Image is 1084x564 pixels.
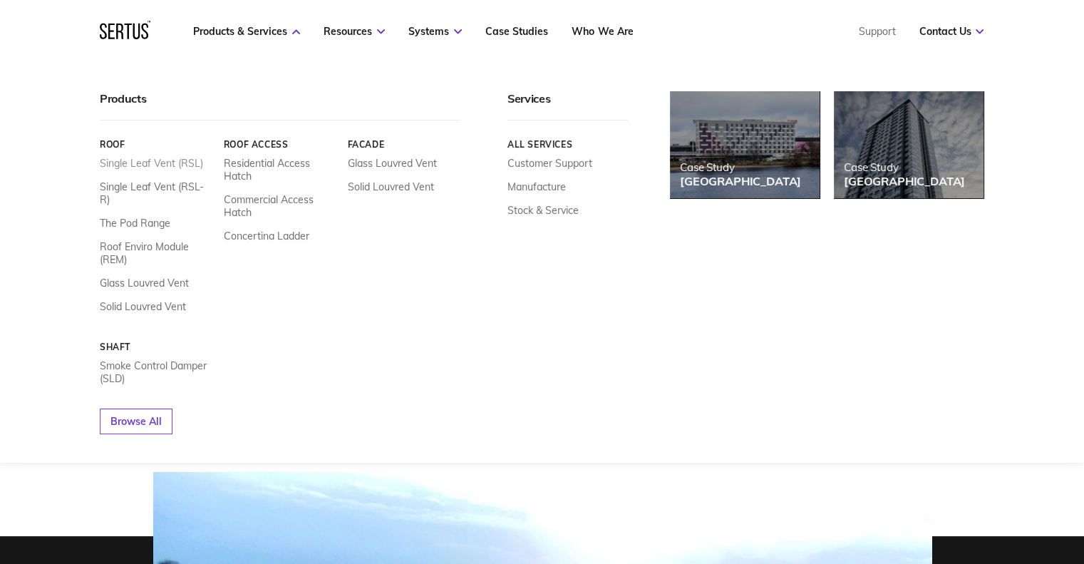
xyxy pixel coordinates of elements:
[224,230,309,242] a: Concertina Ladder
[844,174,965,188] div: [GEOGRAPHIC_DATA]
[507,204,579,217] a: Stock & Service
[193,25,300,38] a: Products & Services
[100,359,213,385] a: Smoke Control Damper (SLD)
[507,180,566,193] a: Manufacture
[224,157,337,183] a: Residential Access Hatch
[100,91,460,121] div: Products
[100,139,213,150] a: Roof
[348,139,461,150] a: Facade
[408,25,462,38] a: Systems
[670,91,820,198] a: Case Study[GEOGRAPHIC_DATA]
[680,160,801,174] div: Case Study
[572,25,633,38] a: Who We Are
[348,180,434,193] a: Solid Louvred Vent
[100,342,213,352] a: Shaft
[100,277,189,289] a: Glass Louvred Vent
[919,25,984,38] a: Contact Us
[324,25,385,38] a: Resources
[100,180,213,206] a: Single Leaf Vent (RSL-R)
[844,160,965,174] div: Case Study
[224,139,337,150] a: Roof Access
[485,25,548,38] a: Case Studies
[100,300,186,313] a: Solid Louvred Vent
[828,399,1084,564] iframe: Chat Widget
[348,157,437,170] a: Glass Louvred Vent
[858,25,895,38] a: Support
[507,157,592,170] a: Customer Support
[834,91,984,198] a: Case Study[GEOGRAPHIC_DATA]
[507,139,628,150] a: All services
[680,174,801,188] div: [GEOGRAPHIC_DATA]
[100,240,213,266] a: Roof Enviro Module (REM)
[100,157,203,170] a: Single Leaf Vent (RSL)
[224,193,337,219] a: Commercial Access Hatch
[100,409,172,434] a: Browse All
[100,217,170,230] a: The Pod Range
[507,91,628,121] div: Services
